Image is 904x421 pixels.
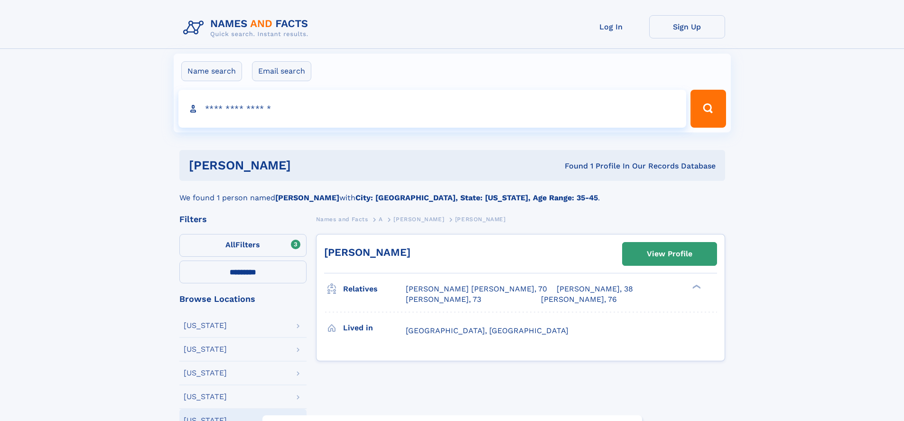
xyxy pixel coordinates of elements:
label: Email search [252,61,311,81]
a: [PERSON_NAME] [324,246,410,258]
a: [PERSON_NAME], 73 [406,294,481,305]
div: [US_STATE] [184,322,227,329]
span: [PERSON_NAME] [393,216,444,223]
b: [PERSON_NAME] [275,193,339,202]
div: [US_STATE] [184,393,227,401]
h3: Lived in [343,320,406,336]
img: Logo Names and Facts [179,15,316,41]
a: [PERSON_NAME] [PERSON_NAME], 70 [406,284,547,294]
div: Filters [179,215,307,224]
a: Sign Up [649,15,725,38]
a: [PERSON_NAME], 76 [541,294,617,305]
h1: [PERSON_NAME] [189,159,428,171]
span: [PERSON_NAME] [455,216,506,223]
div: ❯ [690,284,701,290]
div: Found 1 Profile In Our Records Database [428,161,716,171]
a: Names and Facts [316,213,368,225]
div: [US_STATE] [184,346,227,353]
div: [US_STATE] [184,369,227,377]
label: Name search [181,61,242,81]
div: View Profile [647,243,692,265]
span: A [379,216,383,223]
a: [PERSON_NAME], 38 [557,284,633,294]
h3: Relatives [343,281,406,297]
a: [PERSON_NAME] [393,213,444,225]
b: City: [GEOGRAPHIC_DATA], State: [US_STATE], Age Range: 35-45 [355,193,598,202]
div: Browse Locations [179,295,307,303]
button: Search Button [690,90,726,128]
label: Filters [179,234,307,257]
span: [GEOGRAPHIC_DATA], [GEOGRAPHIC_DATA] [406,326,568,335]
a: Log In [573,15,649,38]
a: View Profile [623,243,717,265]
a: A [379,213,383,225]
div: We found 1 person named with . [179,181,725,204]
span: All [225,240,235,249]
input: search input [178,90,687,128]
